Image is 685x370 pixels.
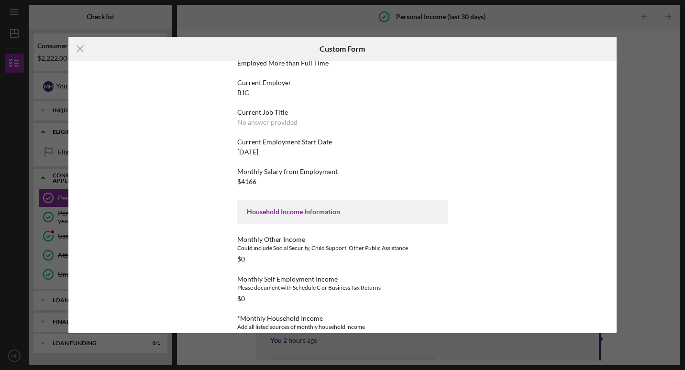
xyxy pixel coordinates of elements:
div: Employed More than Full Time [237,59,329,67]
div: Household Income Information [247,208,438,216]
div: *Monthly Household Income [237,315,448,322]
div: $0 [237,295,245,303]
div: Monthly Self Employment Income [237,275,448,283]
div: Monthly Other Income [237,236,448,243]
div: Current Employment Start Date [237,138,448,146]
h6: Custom Form [320,44,365,53]
div: [DATE] [237,148,258,156]
div: Could include Social Security, Child Support, Other Public Assistance [237,243,448,253]
div: Please document with Schedule C or Business Tax Returns [237,283,448,293]
div: Add all listed sources of monthly household income [237,322,448,332]
div: Current Job Title [237,109,448,116]
div: $0 [237,255,245,263]
div: BJC [237,89,249,97]
div: Current Employer [237,79,448,87]
div: No answer provided [237,119,298,126]
div: Monthly Salary from Employment [237,168,448,175]
div: $4166 [237,178,256,185]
